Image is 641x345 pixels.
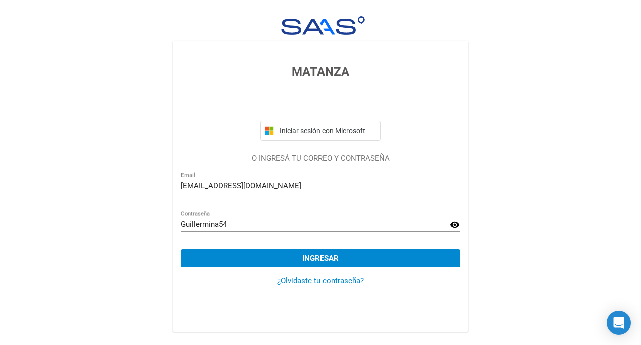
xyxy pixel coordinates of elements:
[181,249,460,267] button: Ingresar
[181,63,460,81] h3: MATANZA
[607,311,631,335] div: Open Intercom Messenger
[255,92,386,114] iframe: Botón de Acceder con Google
[181,153,460,164] p: O INGRESÁ TU CORREO Y CONTRASEÑA
[302,254,339,263] span: Ingresar
[278,127,376,135] span: Iniciar sesión con Microsoft
[450,219,460,231] mat-icon: visibility
[260,121,381,141] button: Iniciar sesión con Microsoft
[277,276,364,285] a: ¿Olvidaste tu contraseña?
